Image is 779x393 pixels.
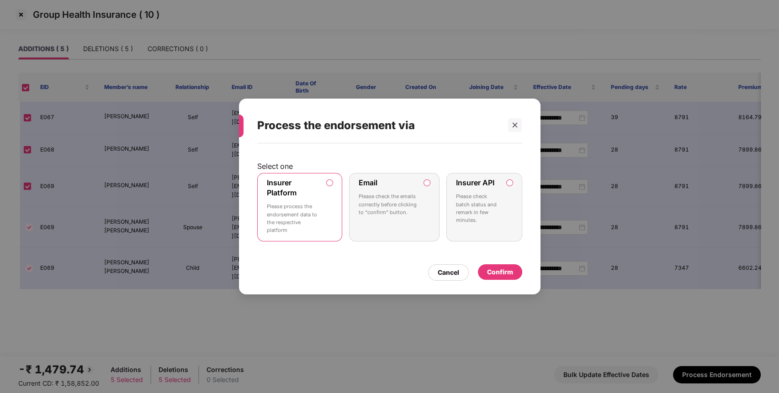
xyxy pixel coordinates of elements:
[359,193,417,216] p: Please check the emails correctly before clicking to “confirm” button.
[267,178,297,197] label: Insurer Platform
[456,178,494,187] label: Insurer API
[267,203,320,234] p: Please process the endorsement data to the respective platform
[257,162,522,171] p: Select one
[257,108,500,143] div: Process the endorsement via
[512,122,518,128] span: close
[424,180,430,186] input: EmailPlease check the emails correctly before clicking to “confirm” button.
[507,180,513,186] input: Insurer APIPlease check batch status and remark in few minutes.
[438,267,459,278] div: Cancel
[456,193,499,224] p: Please check batch status and remark in few minutes.
[487,267,513,277] div: Confirm
[327,180,333,186] input: Insurer PlatformPlease process the endorsement data to the respective platform
[359,178,377,187] label: Email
